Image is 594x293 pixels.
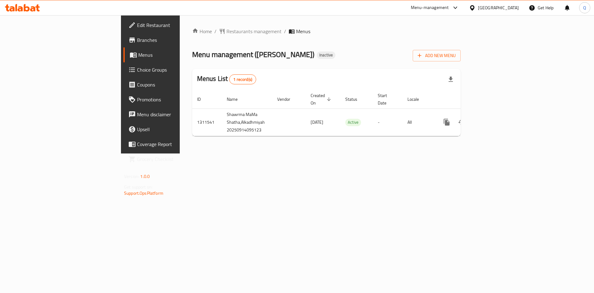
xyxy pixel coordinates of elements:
[378,92,395,107] span: Start Date
[123,33,220,47] a: Branches
[123,62,220,77] a: Choice Groups
[229,74,256,84] div: Total records count
[123,152,220,166] a: Grocery Checklist
[227,95,246,103] span: Name
[317,52,335,58] span: Inactive
[583,4,586,11] span: Q
[402,109,434,136] td: All
[197,74,256,84] h2: Menus List
[284,28,286,35] li: /
[345,95,365,103] span: Status
[277,95,298,103] span: Vendor
[137,81,215,88] span: Coupons
[311,118,323,126] span: [DATE]
[123,47,220,62] a: Menus
[413,50,461,61] button: Add New Menu
[197,95,209,103] span: ID
[137,140,215,148] span: Coverage Report
[230,77,256,82] span: 1 record(s)
[137,21,215,29] span: Edit Restaurant
[411,4,449,11] div: Menu-management
[434,90,504,109] th: Actions
[124,172,139,180] span: Version:
[137,111,215,118] span: Menu disclaimer
[137,96,215,103] span: Promotions
[138,51,215,59] span: Menus
[137,155,215,163] span: Grocery Checklist
[407,95,427,103] span: Locale
[454,115,469,130] button: Change Status
[219,28,282,35] a: Restaurants management
[373,109,402,136] td: -
[124,183,153,191] span: Get support on:
[192,90,504,136] table: enhanced table
[123,18,220,33] a: Edit Restaurant
[140,172,150,180] span: 1.0.0
[478,4,519,11] div: [GEOGRAPHIC_DATA]
[222,109,272,136] td: Shawrma MaMa Shatha,Alkadhmiyah 20250914095123
[123,92,220,107] a: Promotions
[296,28,310,35] span: Menus
[124,189,163,197] a: Support.OpsPlatform
[317,51,335,59] div: Inactive
[123,107,220,122] a: Menu disclaimer
[192,28,461,35] nav: breadcrumb
[226,28,282,35] span: Restaurants management
[439,115,454,130] button: more
[443,72,458,87] div: Export file
[137,126,215,133] span: Upsell
[123,122,220,137] a: Upsell
[137,36,215,44] span: Branches
[123,137,220,152] a: Coverage Report
[137,66,215,73] span: Choice Groups
[123,77,220,92] a: Coupons
[418,52,456,60] span: Add New Menu
[192,47,314,61] span: Menu management ( [PERSON_NAME] )
[311,92,333,107] span: Created On
[345,119,361,126] span: Active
